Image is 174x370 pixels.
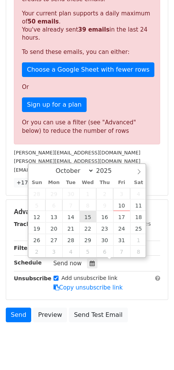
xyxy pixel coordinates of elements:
[96,188,113,199] span: October 2, 2025
[28,211,45,223] span: October 12, 2025
[14,208,160,216] h5: Advanced
[14,260,42,266] strong: Schedule
[45,188,62,199] span: September 29, 2025
[130,234,147,246] span: November 1, 2025
[14,178,46,188] a: +17 more
[96,199,113,211] span: October 9, 2025
[94,167,122,174] input: Year
[14,158,141,164] small: [PERSON_NAME][EMAIL_ADDRESS][DOMAIN_NAME]
[96,223,113,234] span: October 23, 2025
[130,199,147,211] span: October 11, 2025
[79,188,96,199] span: October 1, 2025
[22,118,152,136] div: Or you can use a filter (see "Advanced" below) to reduce the number of rows
[130,223,147,234] span: October 25, 2025
[130,188,147,199] span: October 4, 2025
[62,223,79,234] span: October 21, 2025
[14,167,100,173] small: [EMAIL_ADDRESS][DOMAIN_NAME]
[130,180,147,185] span: Sat
[28,180,45,185] span: Sun
[79,211,96,223] span: October 15, 2025
[113,246,130,257] span: November 7, 2025
[62,234,79,246] span: October 28, 2025
[62,246,79,257] span: November 4, 2025
[14,245,33,251] strong: Filters
[54,260,82,267] span: Send now
[28,223,45,234] span: October 19, 2025
[113,211,130,223] span: October 17, 2025
[54,284,123,291] a: Copy unsubscribe link
[14,275,52,281] strong: Unsubscribe
[28,188,45,199] span: September 28, 2025
[6,308,31,322] a: Send
[113,188,130,199] span: October 3, 2025
[62,211,79,223] span: October 14, 2025
[28,246,45,257] span: November 2, 2025
[22,48,152,56] p: To send these emails, you can either:
[96,246,113,257] span: November 6, 2025
[28,234,45,246] span: October 26, 2025
[22,83,152,91] p: Or
[69,308,127,322] a: Send Test Email
[45,246,62,257] span: November 3, 2025
[45,211,62,223] span: October 13, 2025
[79,180,96,185] span: Wed
[45,223,62,234] span: October 20, 2025
[62,199,79,211] span: October 7, 2025
[78,26,109,33] strong: 39 emails
[14,221,40,227] strong: Tracking
[96,180,113,185] span: Thu
[136,333,174,370] iframe: Chat Widget
[79,246,96,257] span: November 5, 2025
[130,211,147,223] span: October 18, 2025
[28,199,45,211] span: October 5, 2025
[113,223,130,234] span: October 24, 2025
[33,308,67,322] a: Preview
[27,18,59,25] strong: 50 emails
[113,199,130,211] span: October 10, 2025
[113,180,130,185] span: Fri
[113,234,130,246] span: October 31, 2025
[79,234,96,246] span: October 29, 2025
[45,180,62,185] span: Mon
[62,180,79,185] span: Tue
[22,97,87,112] a: Sign up for a plan
[62,188,79,199] span: September 30, 2025
[79,223,96,234] span: October 22, 2025
[96,234,113,246] span: October 30, 2025
[14,150,141,156] small: [PERSON_NAME][EMAIL_ADDRESS][DOMAIN_NAME]
[45,199,62,211] span: October 6, 2025
[45,234,62,246] span: October 27, 2025
[130,246,147,257] span: November 8, 2025
[62,274,118,282] label: Add unsubscribe link
[96,211,113,223] span: October 16, 2025
[79,199,96,211] span: October 8, 2025
[22,10,152,42] p: Your current plan supports a daily maximum of . You've already sent in the last 24 hours.
[120,220,151,228] label: UTM Codes
[22,62,154,77] a: Choose a Google Sheet with fewer rows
